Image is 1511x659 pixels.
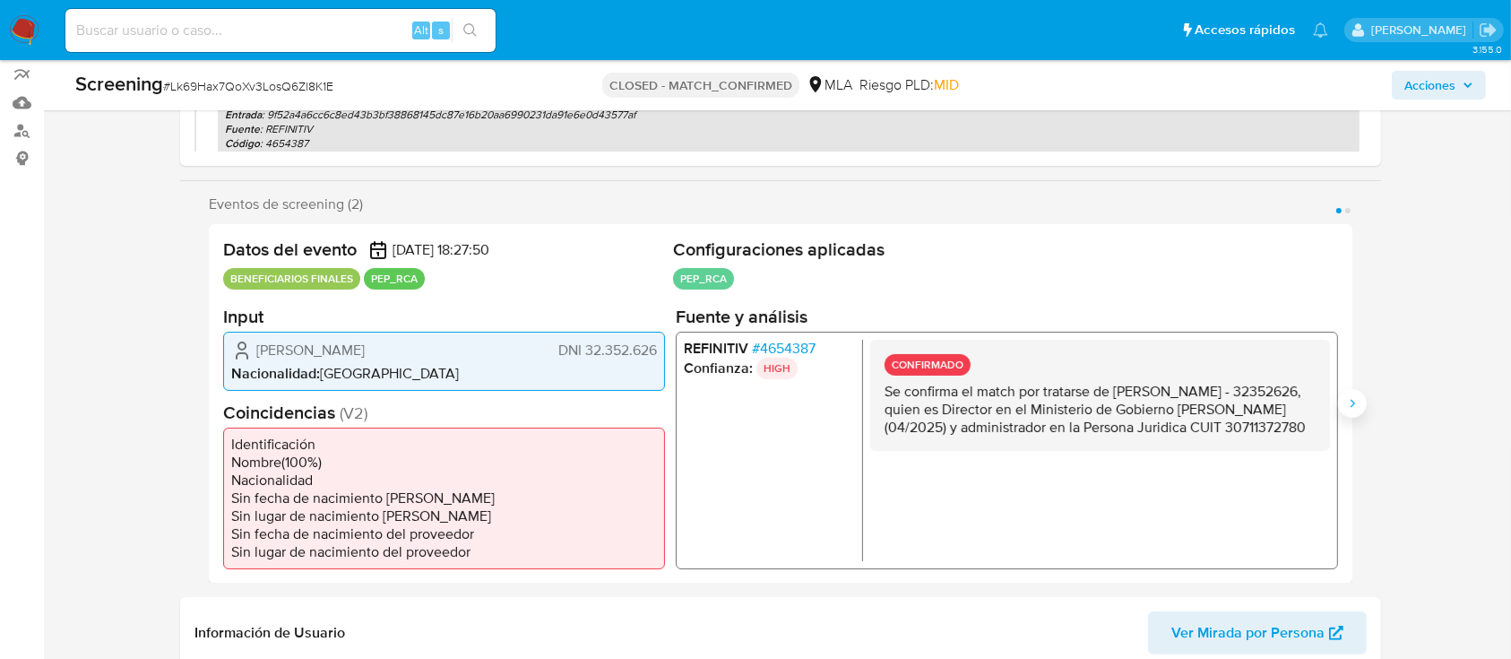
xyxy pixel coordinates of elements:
[1195,21,1295,39] span: Accesos rápidos
[225,135,260,152] b: Código
[934,74,959,95] span: MID
[163,77,333,95] span: # Lk69Hax7QoXv3LosQ6Zl8K1E
[225,122,1352,136] p: : REFINITIV
[225,107,262,123] b: Entrada
[1313,22,1328,38] a: Notificaciones
[1479,21,1498,39] a: Salir
[1404,71,1455,100] span: Acciones
[75,69,163,98] b: Screening
[1371,22,1472,39] p: ezequiel.castrillon@mercadolibre.com
[225,121,260,137] b: Fuente
[452,18,488,43] button: search-icon
[225,136,1352,151] p: : 4654387
[225,108,1352,122] p: : 9f52a4a6cc6c8ed43b3bf38868145dc87e16b20aa6990231da91e6e0d43577af
[65,19,496,42] input: Buscar usuario o caso...
[1392,71,1486,100] button: Acciones
[225,150,281,166] b: Comentario
[1472,42,1502,56] span: 3.155.0
[859,75,959,95] span: Riesgo PLD:
[414,22,428,39] span: Alt
[807,75,852,95] div: MLA
[1171,611,1325,655] span: Ver Mirada por Persona
[1148,611,1367,655] button: Ver Mirada por Persona
[438,22,444,39] span: s
[194,624,345,642] h1: Información de Usuario
[602,73,799,98] p: CLOSED - MATCH_CONFIRMED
